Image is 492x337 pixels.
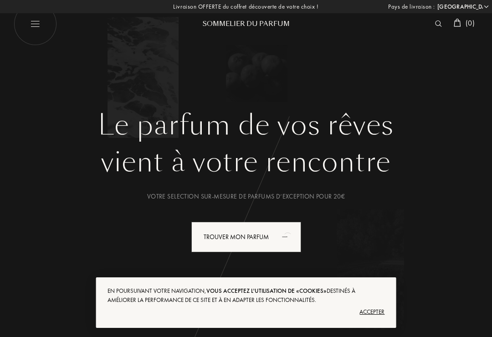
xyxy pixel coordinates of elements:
[108,305,385,319] div: Accepter
[454,19,461,27] img: cart_white.svg
[14,2,57,46] img: burger_white.png
[279,227,297,245] div: animation
[191,222,301,252] div: Trouver mon parfum
[20,109,471,142] h1: Le parfum de vos rêves
[20,192,471,201] div: Votre selection sur-mesure de parfums d’exception pour 20€
[435,20,442,27] img: search_icn_white.svg
[184,222,308,252] a: Trouver mon parfumanimation
[191,19,301,29] div: Sommelier du Parfum
[206,287,327,295] span: vous acceptez l'utilisation de «cookies»
[388,2,435,11] span: Pays de livraison :
[466,18,475,28] span: ( 0 )
[108,286,385,305] div: En poursuivant votre navigation, destinés à améliorer la performance de ce site et à en adapter l...
[20,142,471,183] div: vient à votre rencontre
